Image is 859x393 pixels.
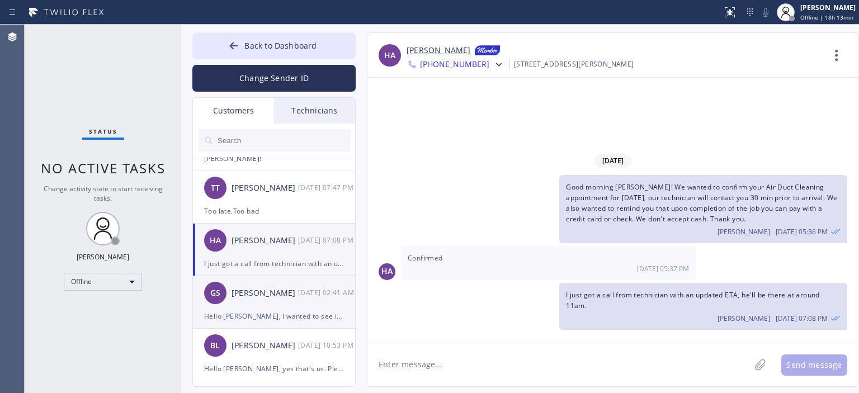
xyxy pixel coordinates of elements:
[232,234,298,247] div: [PERSON_NAME]
[408,253,443,263] span: Confirmed
[407,44,470,58] a: [PERSON_NAME]
[64,273,142,291] div: Offline
[77,252,129,262] div: [PERSON_NAME]
[559,283,847,330] div: 08/19/2025 9:08 AM
[566,182,837,224] span: Good morning [PERSON_NAME]! We wanted to confirm your Air Duct Cleaning appointment for [DATE], o...
[210,234,221,247] span: HA
[776,314,828,323] span: [DATE] 07:08 PM
[298,286,356,299] div: 08/18/2025 9:41 AM
[800,3,856,12] div: [PERSON_NAME]
[800,13,853,21] span: Offline | 18h 13min
[210,339,220,352] span: BL
[232,287,298,300] div: [PERSON_NAME]
[192,65,356,92] button: Change Sender ID
[566,290,820,310] span: I just got a call from technician with an updated ETA, he'll be there at around 11am.
[204,205,344,217] div: Too late.Too bad
[192,32,356,59] button: Back to Dashboard
[298,234,356,247] div: 08/19/2025 9:08 AM
[594,154,631,168] span: [DATE]
[401,246,696,280] div: 08/19/2025 9:37 AM
[232,339,298,352] div: [PERSON_NAME]
[776,227,828,236] span: [DATE] 05:36 PM
[637,264,689,273] span: [DATE] 05:37 PM
[718,314,770,323] span: [PERSON_NAME]
[718,227,770,236] span: [PERSON_NAME]
[298,339,356,352] div: 08/18/2025 9:53 AM
[211,182,220,195] span: TT
[193,98,274,124] div: Customers
[381,265,393,278] span: HA
[232,182,298,195] div: [PERSON_NAME]
[274,98,355,124] div: Technicians
[758,4,773,20] button: Mute
[41,159,166,177] span: No active tasks
[204,310,344,323] div: Hello [PERSON_NAME], I wanted to see if you have an update on Air Duct Cleaning proposal. Please ...
[216,129,351,151] input: Search
[204,152,344,165] div: [PERSON_NAME]!
[210,287,220,300] span: GS
[204,362,344,375] div: Hello [PERSON_NAME], yes that's us. Please confirm if you'd like to have our technician [DATE] mo...
[244,40,317,51] span: Back to Dashboard
[89,127,117,135] span: Status
[384,49,395,62] span: HA
[559,175,847,244] div: 08/19/2025 9:36 AM
[781,354,847,376] button: Send message
[298,181,356,194] div: 08/20/2025 9:47 AM
[44,184,163,203] span: Change activity state to start receiving tasks.
[514,58,634,70] div: [STREET_ADDRESS][PERSON_NAME]
[204,257,344,270] div: I just got a call from technician with an updated ETA, he'll be there at around 11am.
[420,59,489,72] span: [PHONE_NUMBER]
